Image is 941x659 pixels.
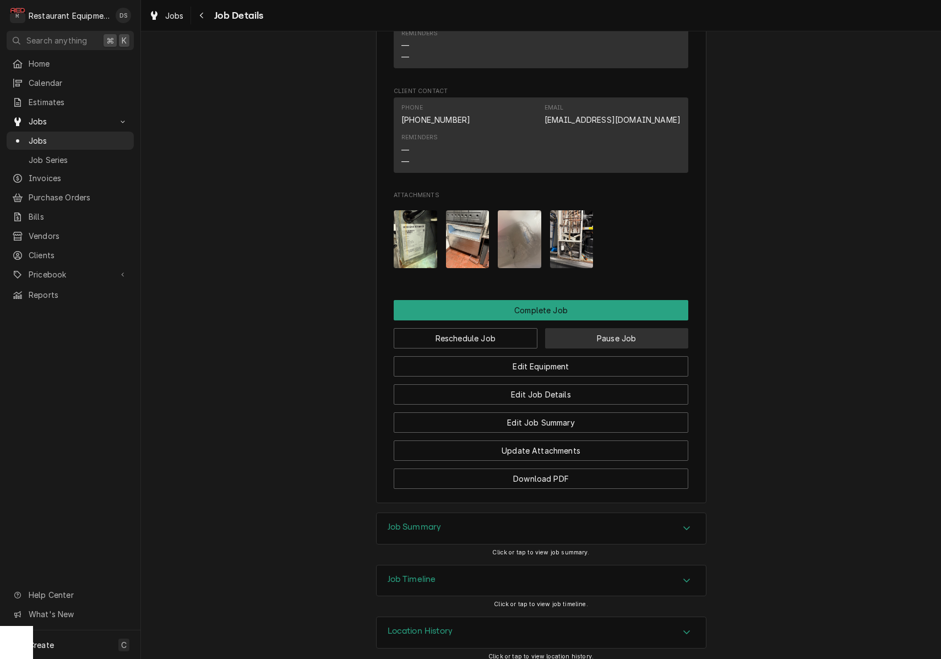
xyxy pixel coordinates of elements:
span: Client Contact [394,87,688,96]
button: Edit Job Summary [394,412,688,433]
div: Button Group Row [394,461,688,489]
button: Complete Job [394,300,688,320]
a: Reports [7,286,134,304]
div: Accordion Header [377,565,706,596]
span: Pricebook [29,269,112,280]
div: — [401,156,409,167]
a: Vendors [7,227,134,245]
div: Reminders [401,29,438,63]
button: Accordion Details Expand Trigger [377,617,706,648]
span: Attachments [394,191,688,200]
a: Go to Help Center [7,586,134,604]
div: Accordion Header [377,513,706,544]
span: Search anything [26,35,87,46]
a: Jobs [7,132,134,150]
span: Purchase Orders [29,192,128,203]
span: Jobs [29,135,128,146]
span: Bills [29,211,128,222]
span: Job Series [29,154,128,166]
div: Accordion Header [377,617,706,648]
a: Invoices [7,169,134,187]
div: Phone [401,104,423,112]
div: Email [545,104,681,126]
span: Jobs [165,10,184,21]
span: What's New [29,608,127,620]
div: — [401,144,409,156]
div: Button Group Row [394,405,688,433]
button: Download PDF [394,469,688,489]
div: Button Group [394,300,688,489]
span: Estimates [29,96,128,108]
span: Vendors [29,230,128,242]
div: Location History [376,617,706,649]
h3: Job Timeline [388,574,436,585]
span: K [122,35,127,46]
span: Click or tap to view job timeline. [494,601,588,608]
div: Job Timeline [376,565,706,597]
div: Phone [401,104,470,126]
div: Button Group Row [394,377,688,405]
div: Reminders [401,133,438,142]
a: Estimates [7,93,134,111]
a: Bills [7,208,134,226]
div: — [401,51,409,63]
img: iy72iRBHSq6JnHUrX2gl [394,210,437,268]
button: Reschedule Job [394,328,537,348]
div: Derek Stewart's Avatar [116,8,131,23]
span: Job Details [211,8,264,23]
div: Restaurant Equipment Diagnostics's Avatar [10,8,25,23]
div: Button Group Row [394,320,688,348]
div: Email [545,104,564,112]
div: Attachments [394,191,688,277]
div: R [10,8,25,23]
span: Click or tap to view job summary. [492,549,589,556]
div: DS [116,8,131,23]
span: C [121,639,127,651]
a: Home [7,55,134,73]
div: Reminders [401,29,438,38]
button: Pause Job [545,328,689,348]
span: Jobs [29,116,112,127]
button: Edit Equipment [394,356,688,377]
div: Client Contact [394,87,688,178]
div: Restaurant Equipment Diagnostics [29,10,110,21]
span: ⌘ [106,35,114,46]
span: Create [29,640,54,650]
button: Edit Job Details [394,384,688,405]
h3: Job Summary [388,522,442,532]
button: Search anything⌘K [7,31,134,50]
button: Accordion Details Expand Trigger [377,565,706,596]
span: Attachments [394,202,688,277]
div: Client Contact List [394,97,688,178]
a: Jobs [144,7,188,25]
div: Button Group Row [394,348,688,377]
span: Calendar [29,77,128,89]
button: Navigate back [193,7,211,24]
div: Button Group Row [394,300,688,320]
span: Help Center [29,589,127,601]
a: Go to Jobs [7,112,134,130]
div: Reminders [401,133,438,167]
span: Reports [29,289,128,301]
img: cqXbZFDmTUuib8pLFvPU [498,210,541,268]
a: Clients [7,246,134,264]
span: Invoices [29,172,128,184]
a: Job Series [7,151,134,169]
div: — [401,40,409,51]
img: 9v9lTBDNTKXFI0bdyFnw [446,210,489,268]
div: Contact [394,97,688,173]
a: Go to Pricebook [7,265,134,284]
span: Home [29,58,128,69]
a: Calendar [7,74,134,92]
span: Clients [29,249,128,261]
a: [PHONE_NUMBER] [401,115,470,124]
div: Job Summary [376,513,706,544]
a: [EMAIL_ADDRESS][DOMAIN_NAME] [545,115,681,124]
a: Go to What's New [7,605,134,623]
button: Update Attachments [394,440,688,461]
h3: Location History [388,626,453,636]
img: RuH3Z1aQIyMJItZMI3N6 [550,210,594,268]
button: Accordion Details Expand Trigger [377,513,706,544]
div: Button Group Row [394,433,688,461]
a: Purchase Orders [7,188,134,206]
